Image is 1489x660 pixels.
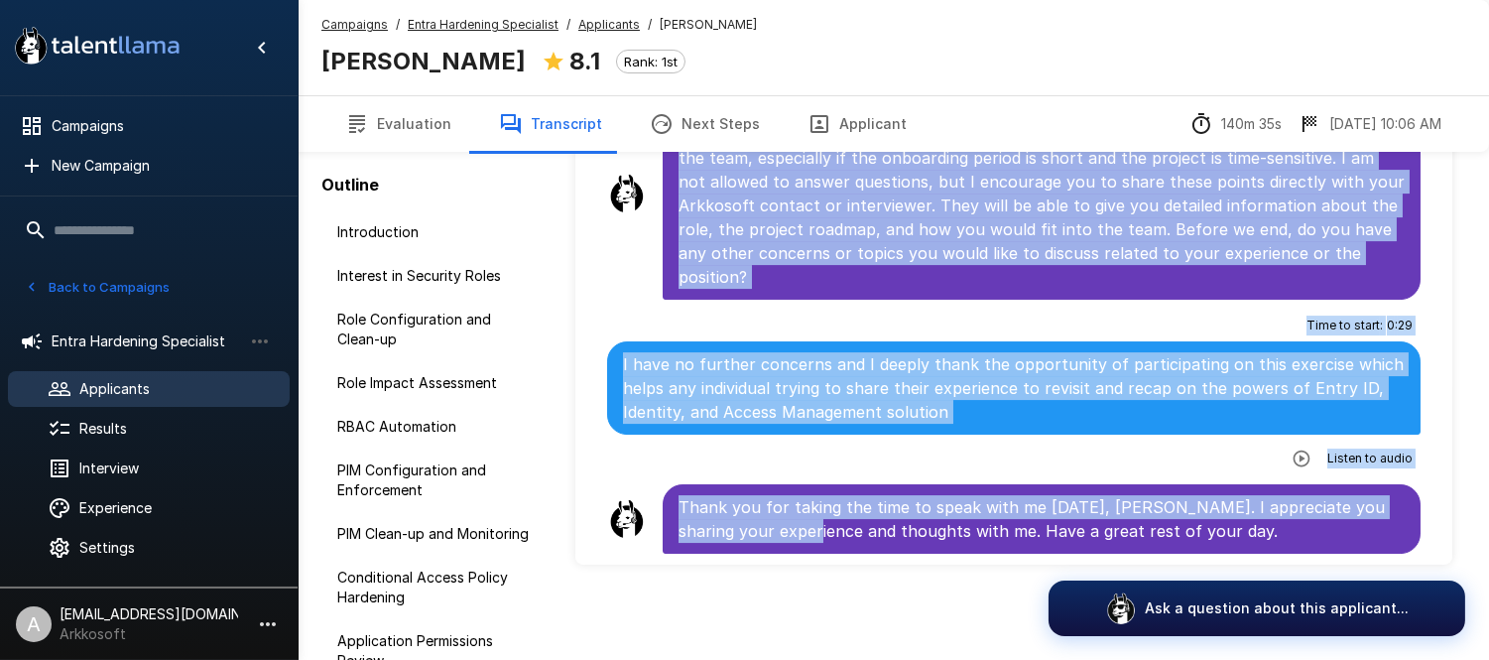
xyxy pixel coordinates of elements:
[321,516,552,552] div: PIM Clean-up and Monitoring
[321,214,552,250] div: Introduction
[1298,112,1441,136] div: The date and time when the interview was completed
[337,461,536,500] span: PIM Configuration and Enforcement
[617,54,684,69] span: Rank: 1st
[337,222,536,242] span: Introduction
[396,15,400,35] span: /
[321,258,552,294] div: Interest in Security Roles
[321,96,475,152] button: Evaluation
[566,15,570,35] span: /
[1329,114,1441,134] p: [DATE] 10:06 AM
[321,453,552,508] div: PIM Configuration and Enforcement
[1189,112,1282,136] div: The time between starting and completing the interview
[408,17,558,32] u: Entra Hardening Specialist
[607,499,647,539] img: llama_clean.png
[321,409,552,445] div: RBAC Automation
[578,17,640,32] u: Applicants
[475,96,626,152] button: Transcript
[321,365,552,401] div: Role Impact Assessment
[1327,449,1413,468] span: Listen to audio
[337,417,536,437] span: RBAC Automation
[337,266,536,286] span: Interest in Security Roles
[321,175,379,195] b: Outline
[1145,598,1409,618] p: Ask a question about this applicant...
[337,524,536,544] span: PIM Clean-up and Monitoring
[1387,316,1413,335] span: 0 : 29
[660,15,757,35] span: [PERSON_NAME]
[337,568,536,607] span: Conditional Access Policy Hardening
[607,174,647,213] img: llama_clean.png
[679,98,1405,289] p: Thank you for sharing your thoughts and questions. I understand how important it is to have clari...
[1049,581,1465,636] button: Ask a question about this applicant...
[784,96,931,152] button: Applicant
[337,373,536,393] span: Role Impact Assessment
[321,302,552,357] div: Role Configuration and Clean-up
[679,495,1405,543] p: Thank you for taking the time to speak with me [DATE], [PERSON_NAME]. I appreciate you sharing yo...
[569,47,600,75] b: 8.1
[337,310,536,349] span: Role Configuration and Clean-up
[648,15,652,35] span: /
[321,560,552,615] div: Conditional Access Policy Hardening
[321,17,388,32] u: Campaigns
[1306,316,1383,335] span: Time to start :
[1221,114,1282,134] p: 140m 35s
[1105,593,1137,624] img: logo_glasses@2x.png
[623,352,1405,424] p: I have no further concerns and I deeply thank the opportunity of participating on this exercise w...
[321,47,526,75] b: [PERSON_NAME]
[626,96,784,152] button: Next Steps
